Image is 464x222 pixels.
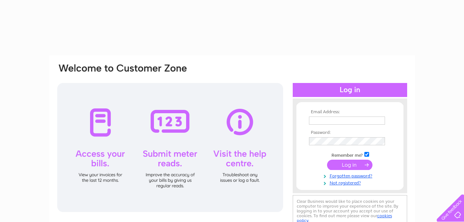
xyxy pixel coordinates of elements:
[307,151,393,158] td: Remember me?
[309,172,393,179] a: Forgotten password?
[327,160,372,170] input: Submit
[307,130,393,135] th: Password:
[309,179,393,186] a: Not registered?
[307,110,393,115] th: Email Address:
